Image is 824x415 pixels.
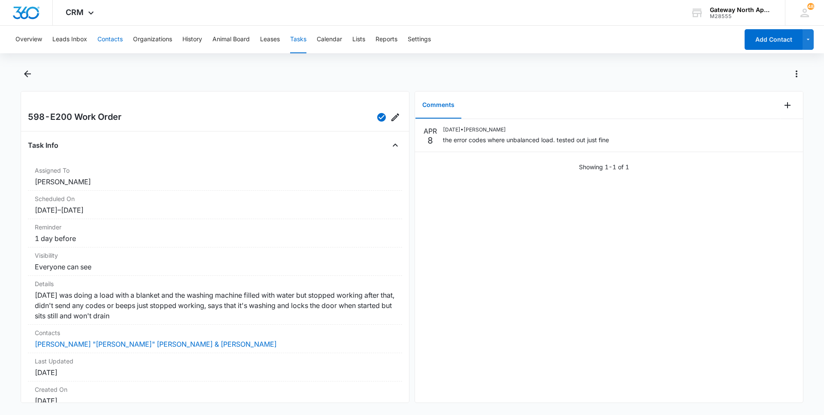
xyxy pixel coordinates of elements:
[21,67,34,81] button: Back
[260,26,280,53] button: Leases
[28,219,402,247] div: Reminder1 day before
[35,340,277,348] a: [PERSON_NAME] "[PERSON_NAME]" [PERSON_NAME] & [PERSON_NAME]
[15,26,42,53] button: Overview
[388,110,402,124] button: Edit
[28,140,58,150] h4: Task Info
[35,166,395,175] dt: Assigned To
[35,328,395,337] dt: Contacts
[182,26,202,53] button: History
[35,279,395,288] dt: Details
[28,276,402,325] div: Details[DATE] was doing a load with a blanket and the washing machine filled with water but stopp...
[781,98,794,112] button: Add Comment
[35,290,395,321] dd: [DATE] was doing a load with a blanket and the washing machine filled with water but stopped work...
[415,92,461,119] button: Comments
[35,233,395,244] dd: 1 day before
[35,262,395,272] dd: Everyone can see
[710,6,772,13] div: account name
[35,223,395,232] dt: Reminder
[28,162,402,191] div: Assigned To[PERSON_NAME]
[28,325,402,353] div: Contacts[PERSON_NAME] "[PERSON_NAME]" [PERSON_NAME] & [PERSON_NAME]
[133,26,172,53] button: Organizations
[579,162,629,171] p: Showing 1-1 of 1
[35,177,395,187] dd: [PERSON_NAME]
[28,191,402,219] div: Scheduled On[DATE]–[DATE]
[807,3,814,10] span: 48
[28,247,402,276] div: VisibilityEveryone can see
[352,26,365,53] button: Lists
[212,26,250,53] button: Animal Board
[35,251,395,260] dt: Visibility
[290,26,306,53] button: Tasks
[388,138,402,152] button: Close
[317,26,342,53] button: Calendar
[745,29,803,50] button: Add Contact
[35,385,395,394] dt: Created On
[35,194,395,203] dt: Scheduled On
[28,110,121,124] h2: 598-E200 Work Order
[710,13,772,19] div: account id
[35,357,395,366] dt: Last Updated
[66,8,84,17] span: CRM
[807,3,814,10] div: notifications count
[35,396,395,406] dd: [DATE]
[28,381,402,410] div: Created On[DATE]
[376,26,397,53] button: Reports
[443,135,609,144] p: the error codes where unbalanced load. tested out just fine
[35,367,395,378] dd: [DATE]
[790,67,803,81] button: Actions
[28,353,402,381] div: Last Updated[DATE]
[424,126,437,136] p: APR
[97,26,123,53] button: Contacts
[52,26,87,53] button: Leads Inbox
[35,205,395,215] dd: [DATE] – [DATE]
[443,126,609,134] p: [DATE] • [PERSON_NAME]
[427,136,433,145] p: 8
[408,26,431,53] button: Settings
